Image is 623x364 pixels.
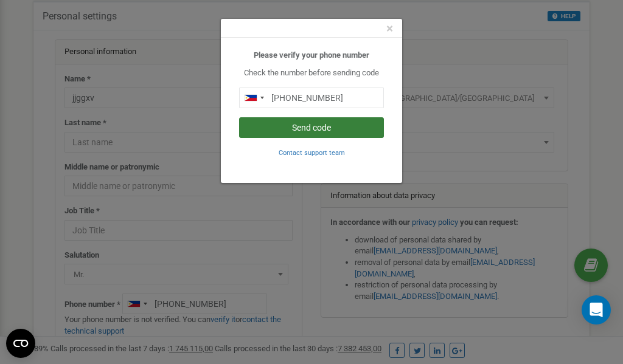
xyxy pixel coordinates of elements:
button: Close [386,22,393,35]
div: Telephone country code [240,88,268,108]
button: Open CMP widget [6,329,35,358]
small: Contact support team [279,149,345,157]
input: 0905 123 4567 [239,88,384,108]
p: Check the number before sending code [239,67,384,79]
button: Send code [239,117,384,138]
b: Please verify your phone number [254,50,369,60]
a: Contact support team [279,148,345,157]
div: Open Intercom Messenger [582,295,611,325]
span: × [386,21,393,36]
